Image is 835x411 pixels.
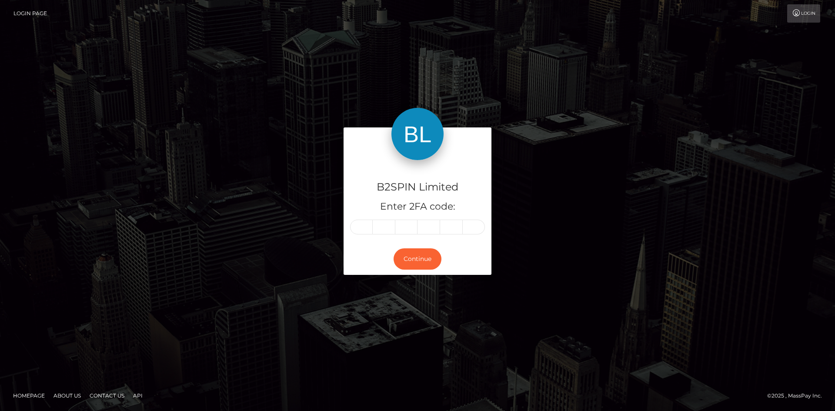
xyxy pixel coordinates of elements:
[130,389,146,402] a: API
[50,389,84,402] a: About Us
[10,389,48,402] a: Homepage
[767,391,828,401] div: © 2025 , MassPay Inc.
[787,4,820,23] a: Login
[350,180,485,195] h4: B2SPIN Limited
[13,4,47,23] a: Login Page
[350,200,485,214] h5: Enter 2FA code:
[394,248,441,270] button: Continue
[86,389,128,402] a: Contact Us
[391,108,444,160] img: B2SPIN Limited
